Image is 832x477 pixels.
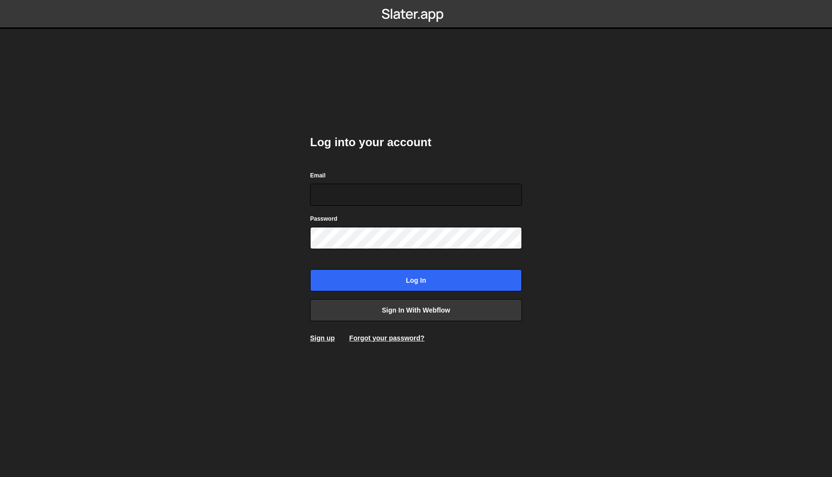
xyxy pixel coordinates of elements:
[310,171,325,180] label: Email
[310,299,522,321] a: Sign in with Webflow
[310,334,335,342] a: Sign up
[310,135,522,150] h2: Log into your account
[310,269,522,291] input: Log in
[349,334,424,342] a: Forgot your password?
[310,214,338,224] label: Password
